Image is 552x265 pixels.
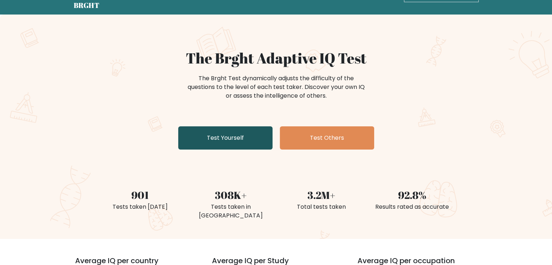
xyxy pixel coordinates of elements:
[185,74,367,100] div: The Brght Test dynamically adjusts the difficulty of the questions to the level of each test take...
[190,203,272,220] div: Tests taken in [GEOGRAPHIC_DATA]
[74,1,100,10] h5: BRGHT
[281,187,363,203] div: 3.2M+
[99,187,181,203] div: 901
[178,126,273,150] a: Test Yourself
[99,203,181,211] div: Tests taken [DATE]
[371,187,453,203] div: 92.8%
[99,49,453,67] h1: The Brght Adaptive IQ Test
[371,203,453,211] div: Results rated as accurate
[280,126,374,150] a: Test Others
[190,187,272,203] div: 308K+
[281,203,363,211] div: Total tests taken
